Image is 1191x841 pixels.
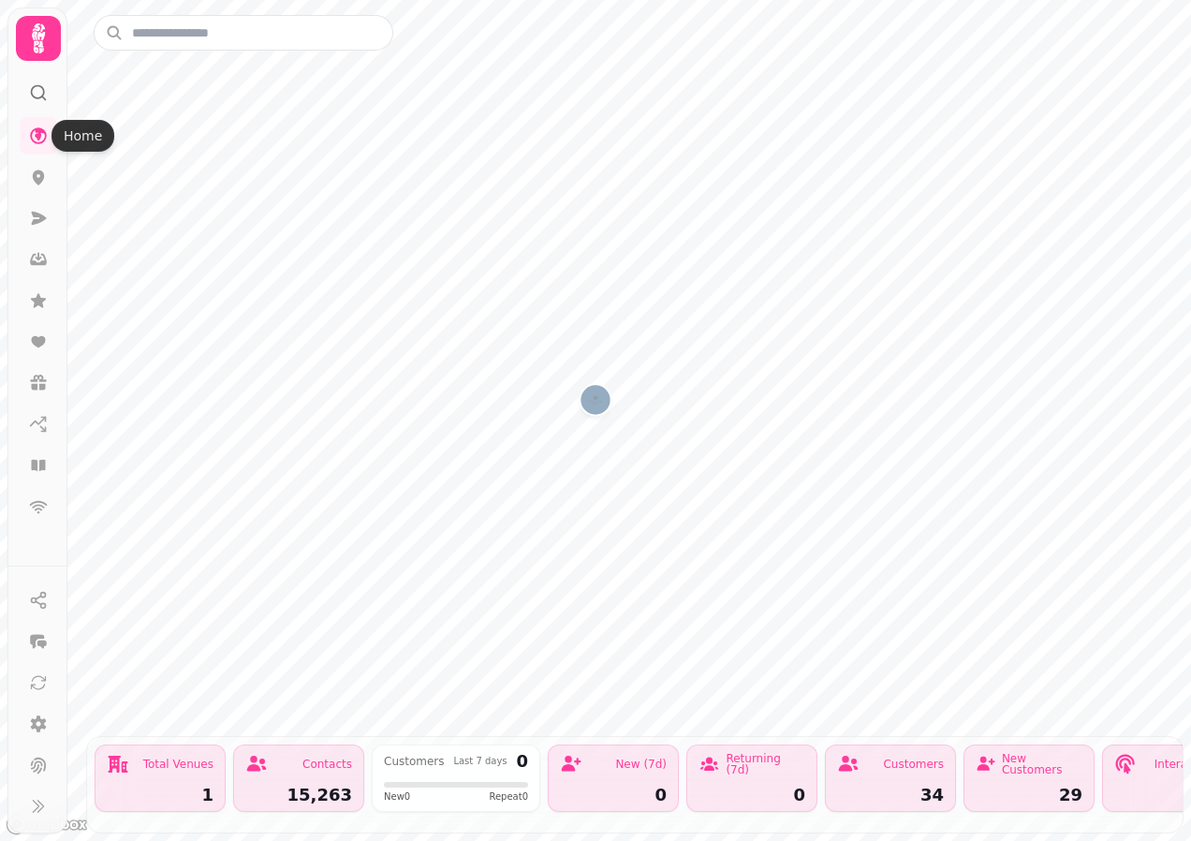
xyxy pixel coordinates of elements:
div: 29 [976,787,1082,804]
div: Map marker [581,385,610,420]
a: Mapbox logo [6,814,88,835]
div: New (7d) [615,759,667,770]
div: Customers [883,759,944,770]
div: Contacts [302,759,352,770]
div: Customers [384,756,445,767]
div: Returning (7d) [726,753,805,775]
div: 34 [837,787,944,804]
div: 0 [698,787,805,804]
div: 15,263 [245,787,352,804]
div: 0 [560,787,667,804]
div: New Customers [1002,753,1082,775]
div: Last 7 days [453,757,507,766]
div: 1 [107,787,213,804]
span: Repeat 0 [489,789,528,804]
div: 0 [516,753,528,770]
button: Wychwood Park Hotel [581,385,610,415]
div: Total Venues [143,759,213,770]
div: Home [51,120,114,152]
span: New 0 [384,789,410,804]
